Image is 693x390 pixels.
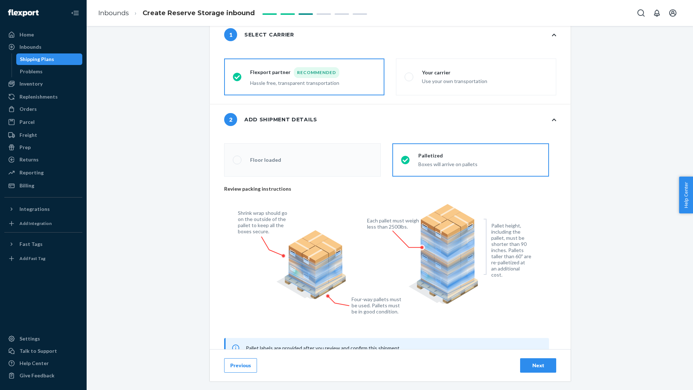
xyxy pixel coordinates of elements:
div: Hassle free, transparent transportation [250,78,339,87]
div: Reporting [19,169,44,176]
button: Open account menu [666,6,680,20]
div: Add Integration [19,220,52,226]
ol: breadcrumbs [92,3,261,24]
div: Inventory [19,80,43,87]
button: Next [520,358,556,373]
a: Prep [4,142,82,153]
a: Billing [4,180,82,191]
span: Create Reserve Storage inbound [143,9,255,17]
p: Review packing instructions [224,185,549,192]
div: Palletized [418,152,478,159]
a: Reporting [4,167,82,178]
button: Previous [224,358,257,373]
figcaption: Pallet height, including the pallet, must be shorter than 90 inches. Pallets taller than 60" are ... [491,222,531,278]
a: Orders [4,103,82,115]
a: Problems [16,66,83,77]
div: Integrations [19,205,50,213]
div: Settings [19,335,40,342]
a: Parcel [4,116,82,128]
div: Add Fast Tag [19,255,45,261]
a: Home [4,29,82,40]
figcaption: Each pallet must weigh less than 2500lbs. [367,217,421,230]
div: Floor loaded [250,156,281,164]
div: Inbounds [19,43,42,51]
span: 2 [224,113,237,126]
a: Replenishments [4,91,82,103]
div: Shipping Plans [20,56,54,63]
div: Replenishments [19,93,58,100]
a: Returns [4,154,82,165]
figcaption: Shrink wrap should go on the outside of the pallet to keep all the boxes secure. [238,210,292,234]
div: Freight [19,131,37,139]
div: Select carrier [224,28,294,41]
img: Flexport logo [8,9,39,17]
div: Returns [19,156,39,163]
div: Help Center [19,360,49,367]
a: Inventory [4,78,82,90]
div: Parcel [19,118,35,126]
span: 1 [224,28,237,41]
div: Prep [19,144,31,151]
div: Problems [20,68,43,75]
div: Your carrier [422,69,487,76]
a: Inbounds [98,9,129,17]
div: Add shipment details [224,113,317,126]
div: Use your own transportation [422,76,487,85]
a: Add Integration [4,218,82,229]
a: Add Fast Tag [4,253,82,264]
button: Open notifications [650,6,664,20]
div: Billing [19,182,34,189]
figcaption: Four-way pallets must be used. Pallets must be in good condition. [352,296,402,315]
div: Next [526,362,550,369]
a: Freight [4,129,82,141]
div: Give Feedback [19,372,55,379]
a: Shipping Plans [16,53,83,65]
div: Flexport partner [250,67,339,78]
a: Inbounds [4,41,82,53]
a: Settings [4,333,82,344]
button: Integrations [4,203,82,215]
div: Boxes will arrive on pallets [418,159,478,168]
a: Talk to Support [4,345,82,357]
button: Help Center [679,177,693,213]
div: Home [19,31,34,38]
a: Help Center [4,357,82,369]
button: Fast Tags [4,238,82,250]
div: Orders [19,105,37,113]
div: Recommended [294,67,339,78]
div: Fast Tags [19,240,43,248]
button: Give Feedback [4,370,82,381]
button: Open Search Box [634,6,648,20]
span: Pallet labels are provided after you review and confirm this shipment. [246,345,401,351]
button: Close Navigation [68,6,82,20]
div: Talk to Support [19,347,57,355]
